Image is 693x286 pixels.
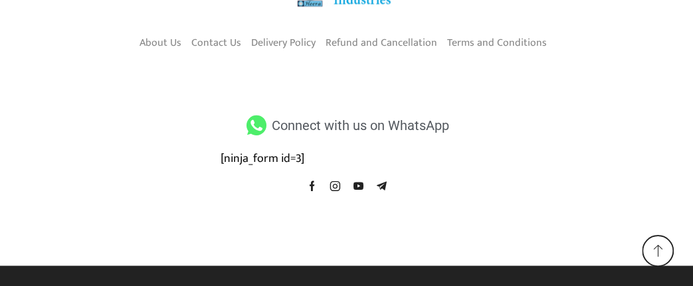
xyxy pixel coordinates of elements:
[221,151,473,168] div: [ninja_form id=3]
[191,31,241,54] a: Contact Us
[268,113,449,137] span: Connect with us on WhatsApp
[140,31,181,54] a: About Us
[326,31,437,54] a: Refund and Cancellation
[447,31,547,54] a: Terms and Conditions
[251,31,316,54] a: Delivery Policy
